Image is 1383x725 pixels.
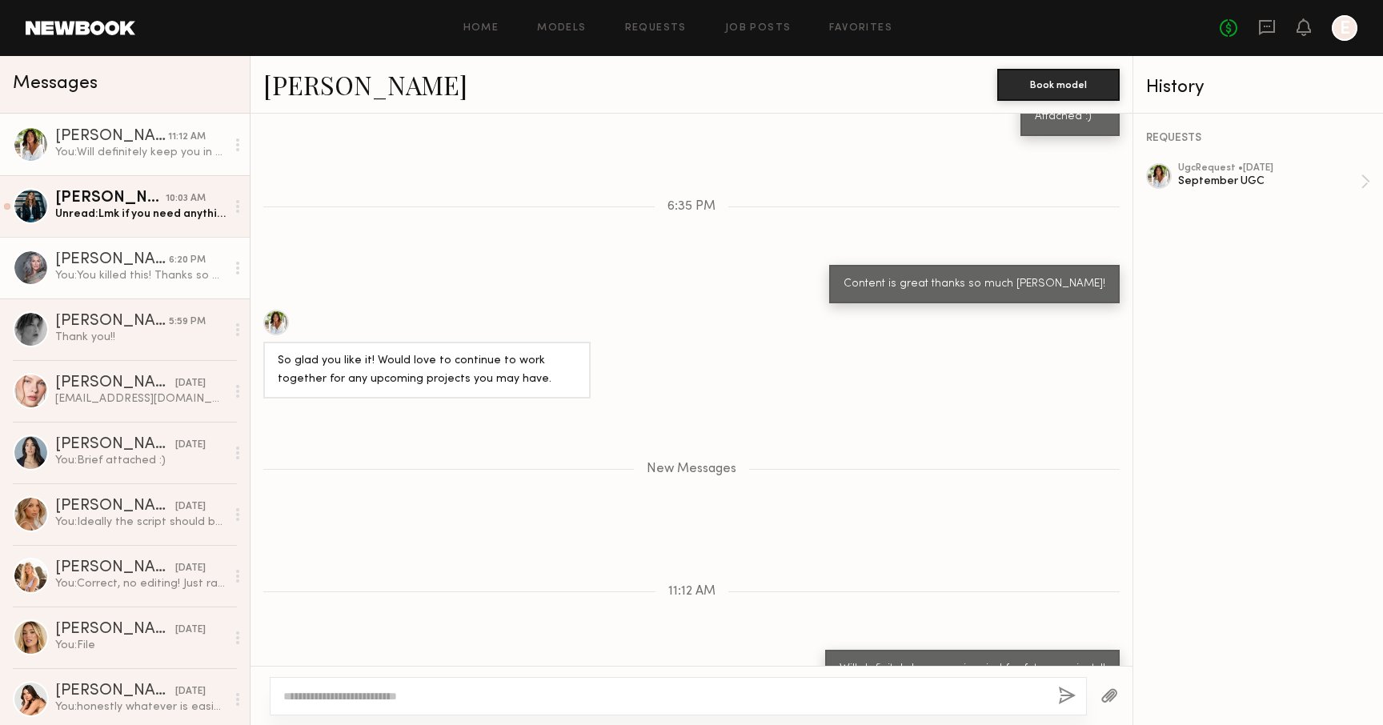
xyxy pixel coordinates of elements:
div: Thank you!! [55,330,226,345]
a: E [1332,15,1357,41]
div: ugc Request • [DATE] [1178,163,1361,174]
div: REQUESTS [1146,133,1370,144]
div: [DATE] [175,623,206,638]
div: 11:12 AM [168,130,206,145]
div: History [1146,78,1370,97]
span: 11:12 AM [668,585,716,599]
div: [DATE] [175,684,206,699]
div: You: honestly whatever is easiest for you! since we ask for raw clips, editing is not needed on y... [55,699,226,715]
a: Book model [997,77,1120,90]
div: [DATE] [175,499,206,515]
div: You: File [55,638,226,653]
div: [DATE] [175,438,206,453]
div: You: Will definitely keep you in mind for future projects!! [55,145,226,160]
div: [PERSON_NAME] [55,622,175,638]
div: 5:59 PM [169,314,206,330]
div: [PERSON_NAME] [55,499,175,515]
span: 6:35 PM [667,200,716,214]
div: Will definitely keep you in mind for future projects!! [840,660,1105,679]
div: [PERSON_NAME] [55,375,175,391]
div: [EMAIL_ADDRESS][DOMAIN_NAME] [55,391,226,407]
div: [DATE] [175,561,206,576]
span: New Messages [647,463,736,476]
div: [PERSON_NAME] [55,129,168,145]
div: So glad you like it! Would love to continue to work together for any upcoming projects you may have. [278,352,576,389]
div: [PERSON_NAME] [55,190,166,206]
span: Messages [13,74,98,93]
a: Requests [625,23,687,34]
a: Favorites [829,23,892,34]
div: Attached :) [1035,108,1105,126]
div: 10:03 AM [166,191,206,206]
a: Models [537,23,586,34]
a: Job Posts [725,23,792,34]
div: [PERSON_NAME] [55,437,175,453]
div: September UGC [1178,174,1361,189]
div: [PERSON_NAME] [55,314,169,330]
div: You: Correct, no editing! Just raw files. The agreement should be in your inbox but I'll resend j... [55,576,226,591]
div: [DATE] [175,376,206,391]
div: 6:20 PM [169,253,206,268]
div: You: You killed this! Thanks so much Kandeyce :) [55,268,226,283]
div: Unread: Lmk if you need anything else [55,206,226,222]
div: You: Brief attached :) [55,453,226,468]
a: [PERSON_NAME] [263,67,467,102]
div: Content is great thanks so much [PERSON_NAME]! [844,275,1105,294]
div: [PERSON_NAME] [55,252,169,268]
div: You: Ideally the script should be read on camera! [55,515,226,530]
button: Book model [997,69,1120,101]
a: ugcRequest •[DATE]September UGC [1178,163,1370,200]
a: Home [463,23,499,34]
div: [PERSON_NAME] [55,560,175,576]
div: [PERSON_NAME] [55,683,175,699]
